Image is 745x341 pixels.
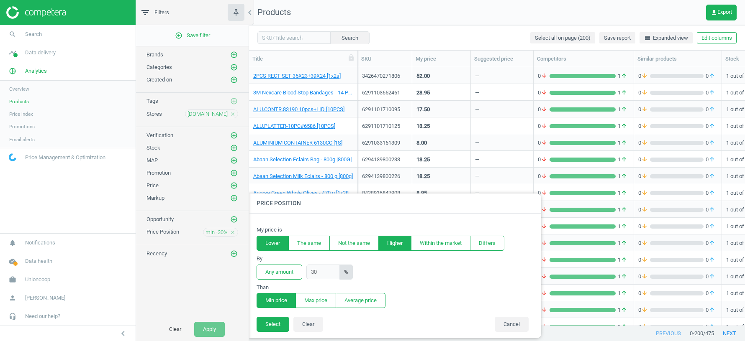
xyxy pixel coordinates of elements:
[25,239,55,247] span: Notifications
[154,9,169,16] span: Filters
[9,111,33,117] span: Price index
[175,32,182,39] i: add_circle_outline
[230,157,238,164] i: add_circle_outline
[5,308,21,324] i: headset_mic
[230,216,238,223] i: add_circle_outline
[175,32,210,39] span: Save filter
[146,111,162,117] span: Stores
[230,64,238,71] i: add_circle_outline
[146,132,173,138] span: Verification
[25,154,105,161] span: Price Management & Optimization
[230,169,238,177] button: add_circle_outline
[146,182,159,188] span: Price
[25,276,50,283] span: Unioncoop
[25,31,42,38] span: Search
[5,63,21,79] i: pie_chart_outlined
[146,195,164,201] span: Markup
[5,45,21,61] i: timeline
[230,97,238,105] i: add_circle_outline
[9,86,29,92] span: Overview
[5,26,21,42] i: search
[146,216,174,222] span: Opportunity
[146,98,158,104] span: Tags
[230,132,238,139] i: add_circle_outline
[146,51,163,58] span: Brands
[113,328,134,339] button: chevron_left
[230,194,238,202] i: add_circle_outline
[230,63,238,71] button: add_circle_outline
[188,110,228,118] span: [DOMAIN_NAME]
[146,76,172,83] span: Created on
[25,313,60,320] span: Need our help?
[9,136,35,143] span: Email alerts
[136,27,249,44] button: add_circle_outlineSave filter
[25,257,52,265] span: Data health
[9,153,16,161] img: wGWNvw8QSZomAAAAABJRU5ErkJggg==
[230,215,238,224] button: add_circle_outline
[230,131,238,140] button: add_circle_outline
[140,8,150,18] i: filter_list
[230,51,238,59] button: add_circle_outline
[9,98,29,105] span: Products
[230,76,238,84] button: add_circle_outline
[194,322,225,337] button: Apply
[5,272,21,288] i: work
[5,235,21,251] i: notifications
[146,170,171,176] span: Promotion
[206,229,228,236] span: min -30%
[245,8,255,18] i: chevron_left
[146,250,167,257] span: Recency
[146,229,179,235] span: Price Position
[118,328,128,338] i: chevron_left
[9,123,35,130] span: Promotions
[248,193,541,213] h4: Price Position
[146,64,172,70] span: Categories
[6,6,66,19] img: ajHJNr6hYgQAAAAASUVORK5CYII=
[230,156,238,165] button: add_circle_outline
[146,145,160,151] span: Stock
[230,111,236,117] i: close
[146,157,158,163] span: MAP
[230,144,238,152] button: add_circle_outline
[230,229,236,235] i: close
[5,253,21,269] i: cloud_done
[25,49,56,56] span: Data delivery
[25,67,47,75] span: Analytics
[25,294,65,302] span: [PERSON_NAME]
[230,181,238,190] button: add_circle_outline
[230,249,238,258] button: add_circle_outline
[5,290,21,306] i: person
[230,194,238,202] button: add_circle_outline
[160,322,190,337] button: Clear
